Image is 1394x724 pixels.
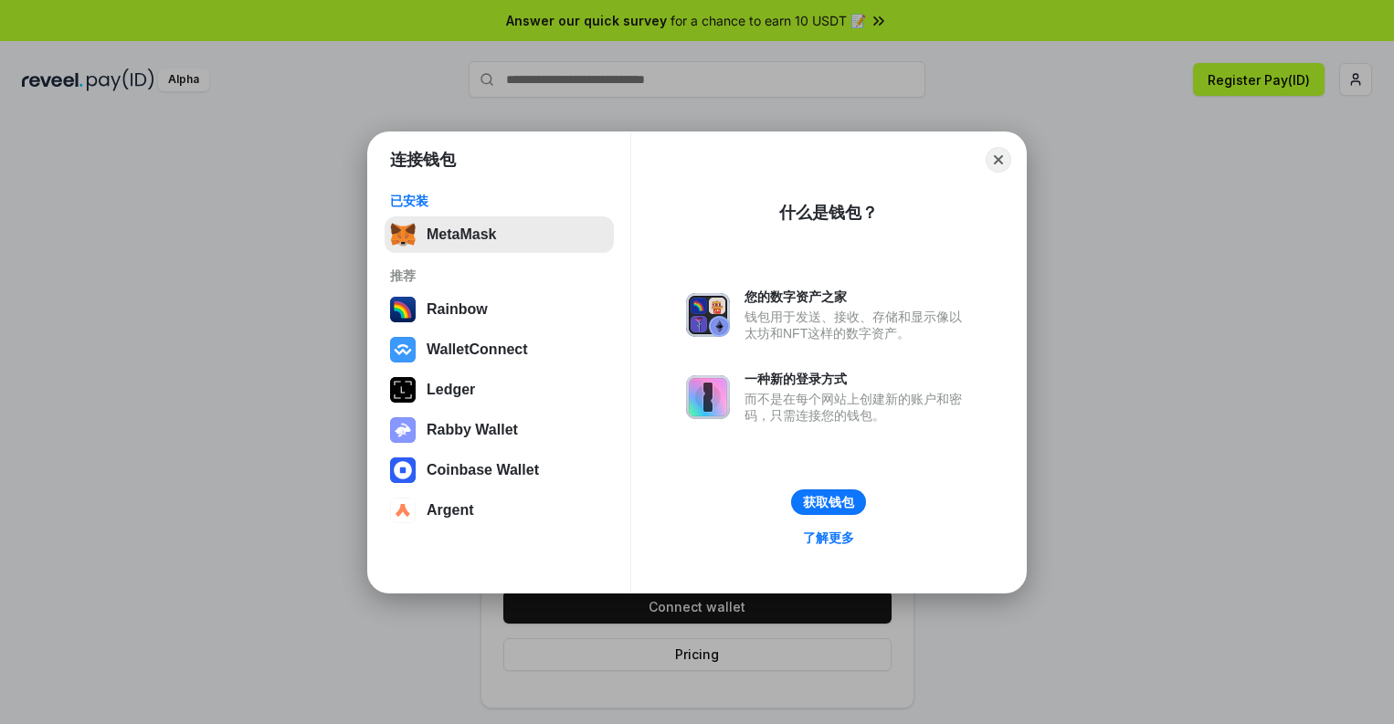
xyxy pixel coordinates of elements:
div: Argent [427,502,474,519]
button: Ledger [385,372,614,408]
img: svg+xml,%3Csvg%20xmlns%3D%22http%3A%2F%2Fwww.w3.org%2F2000%2Fsvg%22%20fill%3D%22none%22%20viewBox... [390,417,416,443]
h1: 连接钱包 [390,149,456,171]
button: MetaMask [385,216,614,253]
div: 钱包用于发送、接收、存储和显示像以太坊和NFT这样的数字资产。 [745,309,971,341]
img: svg+xml,%3Csvg%20width%3D%2228%22%20height%3D%2228%22%20viewBox%3D%220%200%2028%2028%22%20fill%3D... [390,457,416,483]
div: 什么是钱包？ [779,202,878,224]
div: 您的数字资产之家 [745,289,971,305]
img: svg+xml,%3Csvg%20xmlns%3D%22http%3A%2F%2Fwww.w3.org%2F2000%2Fsvg%22%20fill%3D%22none%22%20viewBox... [686,293,730,337]
div: Rabby Wallet [427,422,518,438]
button: Rainbow [385,291,614,328]
div: 获取钱包 [803,494,854,510]
button: Close [986,147,1011,173]
div: MetaMask [427,226,496,243]
div: 了解更多 [803,530,854,546]
img: svg+xml,%3Csvg%20fill%3D%22none%22%20height%3D%2233%22%20viewBox%3D%220%200%2035%2033%22%20width%... [390,222,416,247]
img: svg+xml,%3Csvg%20width%3D%2228%22%20height%3D%2228%22%20viewBox%3D%220%200%2028%2028%22%20fill%3D... [390,337,416,362]
a: 了解更多 [792,526,865,550]
button: Rabby Wallet [385,412,614,448]
div: 一种新的登录方式 [745,371,971,387]
button: WalletConnect [385,331,614,368]
img: svg+xml,%3Csvg%20width%3D%2228%22%20height%3D%2228%22%20viewBox%3D%220%200%2028%2028%22%20fill%3D... [390,498,416,523]
div: WalletConnect [427,341,528,358]
button: Coinbase Wallet [385,452,614,488]
img: svg+xml,%3Csvg%20xmlns%3D%22http%3A%2F%2Fwww.w3.org%2F2000%2Fsvg%22%20fill%3D%22none%22%20viewBox... [686,375,730,419]
div: Ledger [427,382,475,398]
div: 而不是在每个网站上创建新的账户和密码，只需连接您的钱包。 [745,391,971,424]
div: Coinbase Wallet [427,462,539,478]
img: svg+xml,%3Csvg%20xmlns%3D%22http%3A%2F%2Fwww.w3.org%2F2000%2Fsvg%22%20width%3D%2228%22%20height%3... [390,377,416,403]
button: Argent [385,492,614,529]
img: svg+xml,%3Csvg%20width%3D%22120%22%20height%3D%22120%22%20viewBox%3D%220%200%20120%20120%22%20fil... [390,297,416,322]
div: 已安装 [390,193,608,209]
div: 推荐 [390,268,608,284]
button: 获取钱包 [791,489,866,515]
div: Rainbow [427,301,488,318]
